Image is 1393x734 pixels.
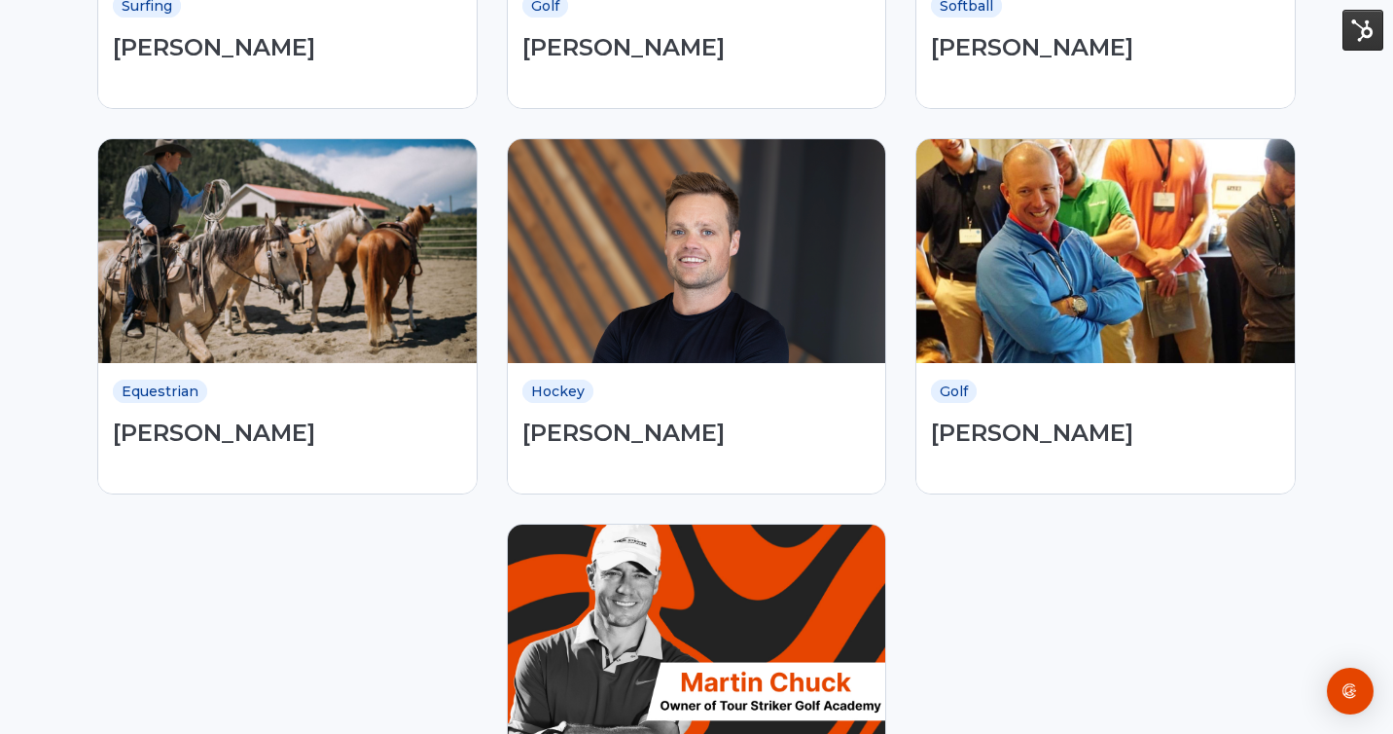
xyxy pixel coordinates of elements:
span: Hockey [522,380,593,403]
h2: [PERSON_NAME] [113,420,315,448]
span: Golf [931,380,977,403]
a: Equestrian [PERSON_NAME] [98,139,477,494]
h2: [PERSON_NAME] [931,34,1133,62]
a: Hockey [PERSON_NAME] [508,139,886,494]
div: Open Intercom Messenger [1327,668,1374,715]
h2: [PERSON_NAME] [522,420,725,448]
h2: [PERSON_NAME] [522,34,725,62]
img: HubSpot Tools Menu Toggle [1342,10,1383,51]
h2: [PERSON_NAME] [113,34,315,62]
span: Equestrian [113,380,207,403]
h2: [PERSON_NAME] [931,420,1133,448]
a: Golf [PERSON_NAME] [916,139,1295,494]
